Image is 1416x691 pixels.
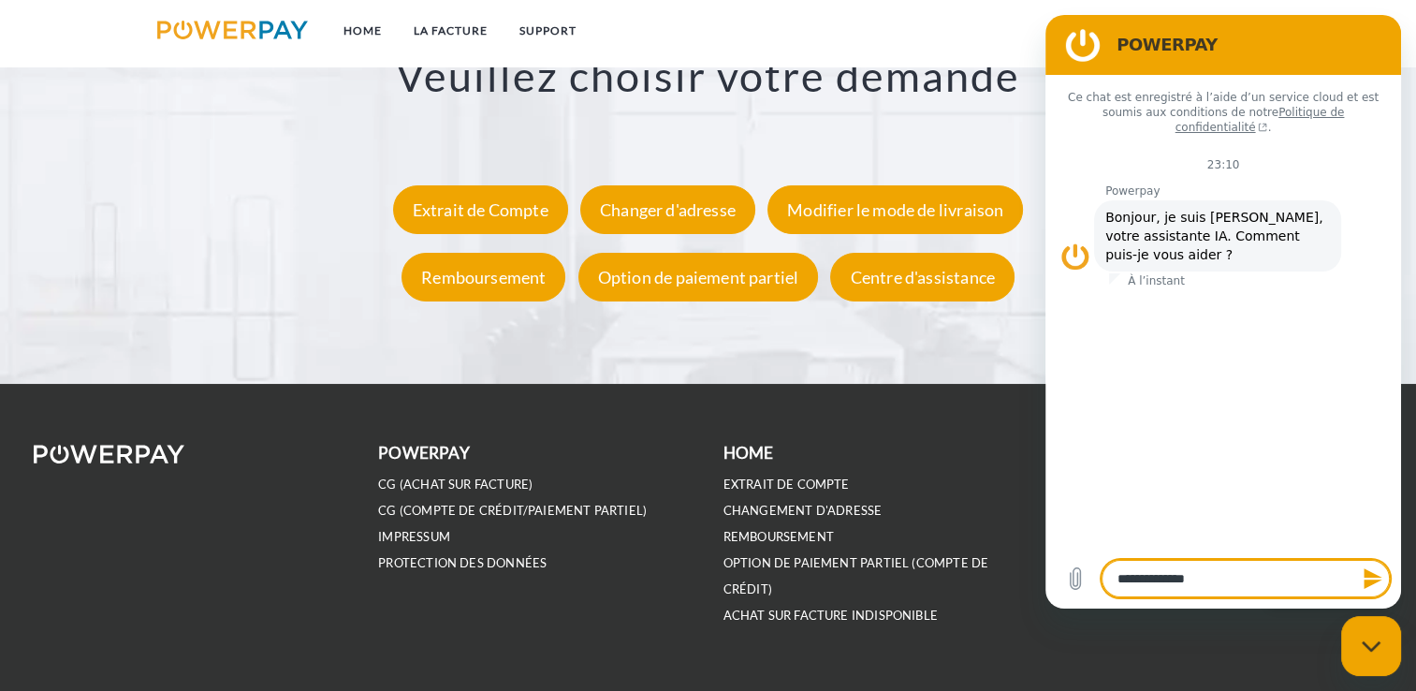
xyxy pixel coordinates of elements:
b: POWERPAY [378,443,469,463]
div: Option de paiement partiel [578,254,819,302]
a: CG (achat sur facture) [378,477,533,493]
a: Remboursement [397,268,570,288]
h3: Veuillez choisir votre demande [95,51,1322,103]
a: Centre d'assistance [825,268,1018,288]
a: Home [328,14,398,48]
div: Centre d'assistance [830,254,1014,302]
a: EXTRAIT DE COMPTE [723,477,850,493]
a: Changer d'adresse [576,200,760,221]
a: ACHAT SUR FACTURE INDISPONIBLE [723,608,938,624]
a: PROTECTION DES DONNÉES [378,555,547,571]
iframe: Fenêtre de messagerie [1045,15,1401,609]
a: CG [1171,14,1220,48]
img: logo-powerpay-white.svg [34,445,184,463]
a: LA FACTURE [398,14,504,48]
div: Changer d'adresse [580,186,755,235]
div: Extrait de Compte [393,186,568,235]
iframe: Bouton de lancement de la fenêtre de messagerie, conversation en cours [1341,616,1401,676]
a: Option de paiement partiel [574,268,824,288]
img: logo-powerpay.svg [157,21,308,39]
div: Remboursement [401,254,565,302]
a: Changement d'adresse [723,503,883,519]
a: REMBOURSEMENT [723,529,834,545]
a: Extrait de Compte [388,200,573,221]
a: IMPRESSUM [378,529,450,545]
a: Support [504,14,592,48]
a: Modifier le mode de livraison [763,200,1028,221]
b: Home [723,443,774,463]
div: Modifier le mode de livraison [767,186,1023,235]
a: CG (Compte de crédit/paiement partiel) [378,503,647,519]
a: OPTION DE PAIEMENT PARTIEL (Compte de crédit) [723,555,989,597]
